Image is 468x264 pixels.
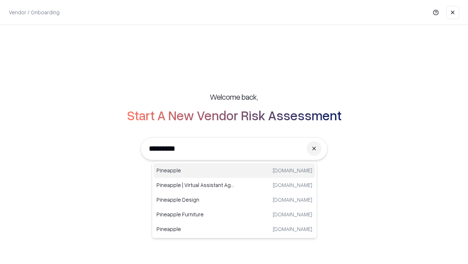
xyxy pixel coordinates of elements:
h5: Welcome back, [210,92,258,102]
h2: Start A New Vendor Risk Assessment [127,108,341,122]
p: [DOMAIN_NAME] [273,181,312,189]
p: Vendor / Onboarding [9,8,60,16]
p: Pineapple [156,225,234,233]
p: [DOMAIN_NAME] [273,196,312,203]
p: Pineapple | Virtual Assistant Agency [156,181,234,189]
p: [DOMAIN_NAME] [273,225,312,233]
p: Pineapple Furniture [156,210,234,218]
p: Pineapple [156,166,234,174]
p: [DOMAIN_NAME] [273,166,312,174]
p: [DOMAIN_NAME] [273,210,312,218]
div: Suggestions [152,161,317,238]
p: Pineapple Design [156,196,234,203]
